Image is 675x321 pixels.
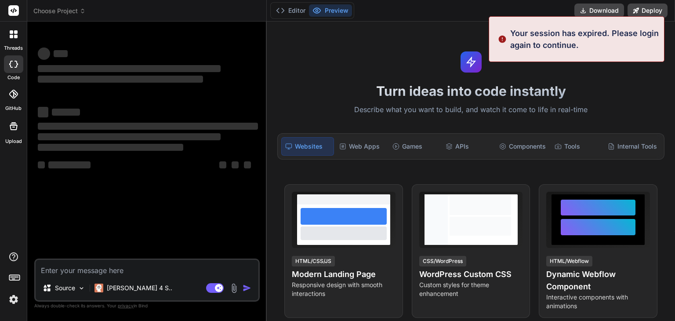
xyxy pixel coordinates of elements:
[243,284,251,292] img: icon
[442,137,494,156] div: APIs
[55,284,75,292] p: Source
[38,47,50,60] span: ‌
[281,137,334,156] div: Websites
[78,285,85,292] img: Pick Models
[244,161,251,168] span: ‌
[546,256,592,266] div: HTML/Webflow
[389,137,440,156] div: Games
[33,7,86,15] span: Choose Project
[5,105,22,112] label: GitHub
[498,27,507,51] img: alert
[336,137,387,156] div: Web Apps
[574,4,624,18] button: Download
[272,104,670,116] p: Describe what you want to build, and watch it come to life in real-time
[38,133,221,140] span: ‌
[229,283,239,293] img: attachment
[496,137,549,156] div: Components
[419,268,523,281] h4: WordPress Custom CSS
[232,161,239,168] span: ‌
[219,161,226,168] span: ‌
[309,4,352,17] button: Preview
[38,65,221,72] span: ‌
[54,50,68,57] span: ‌
[4,44,23,52] label: threads
[510,27,659,51] p: Your session has expired. Please login again to continue.
[272,4,309,17] button: Editor
[118,303,134,308] span: privacy
[551,137,602,156] div: Tools
[272,83,670,99] h1: Turn ideas into code instantly
[292,281,396,298] p: Responsive design with smooth interactions
[546,293,650,310] p: Interactive components with animations
[94,284,103,292] img: Claude 4 Sonnet
[292,268,396,281] h4: Modern Landing Page
[38,123,258,130] span: ‌
[546,268,650,293] h4: Dynamic Webflow Component
[38,144,183,151] span: ‌
[604,137,660,156] div: Internal Tools
[38,161,45,168] span: ‌
[52,109,80,116] span: ‌
[38,107,48,117] span: ‌
[38,76,203,83] span: ‌
[6,292,21,307] img: settings
[107,284,172,292] p: [PERSON_NAME] 4 S..
[48,161,91,168] span: ‌
[292,256,335,266] div: HTML/CSS/JS
[419,281,523,298] p: Custom styles for theme enhancement
[628,4,668,18] button: Deploy
[419,256,466,266] div: CSS/WordPress
[7,74,20,81] label: code
[5,138,22,145] label: Upload
[34,302,260,310] p: Always double-check its answers. Your in Bind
